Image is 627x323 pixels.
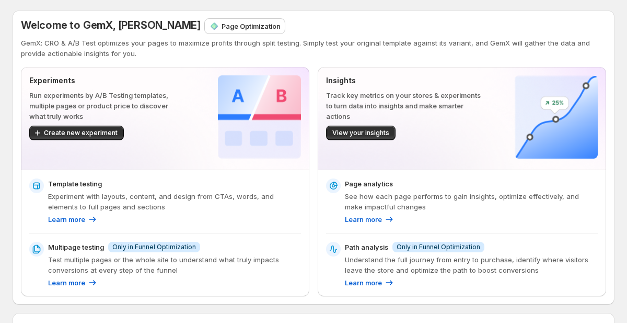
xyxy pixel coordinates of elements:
[332,129,389,137] span: View your insights
[515,75,598,159] img: Insights
[29,75,184,86] p: Experiments
[345,242,388,252] p: Path analysis
[345,191,598,212] p: See how each page performs to gain insights, optimize effectively, and make impactful changes
[21,38,606,59] p: GemX: CRO & A/B Test optimizes your pages to maximize profits through split testing. Simply test ...
[345,214,394,225] a: Learn more
[48,277,85,288] p: Learn more
[345,214,382,225] p: Learn more
[397,243,480,251] span: Only in Funnel Optimization
[21,19,201,31] span: Welcome to GemX, [PERSON_NAME]
[326,75,481,86] p: Insights
[209,21,219,31] img: Page Optimization
[222,21,281,31] p: Page Optimization
[218,75,301,159] img: Experiments
[112,243,196,251] span: Only in Funnel Optimization
[326,90,481,121] p: Track key metrics on your stores & experiments to turn data into insights and make smarter actions
[48,214,98,225] a: Learn more
[345,254,598,275] p: Understand the full journey from entry to purchase, identify where visitors leave the store and o...
[345,179,393,189] p: Page analytics
[48,179,102,189] p: Template testing
[48,191,301,212] p: Experiment with layouts, content, and design from CTAs, words, and elements to full pages and sec...
[48,242,104,252] p: Multipage testing
[29,126,124,140] button: Create new experiment
[326,126,396,140] button: View your insights
[48,214,85,225] p: Learn more
[345,277,382,288] p: Learn more
[29,90,184,121] p: Run experiments by A/B Testing templates, multiple pages or product price to discover what truly ...
[48,254,301,275] p: Test multiple pages or the whole site to understand what truly impacts conversions at every step ...
[48,277,98,288] a: Learn more
[345,277,394,288] a: Learn more
[44,129,118,137] span: Create new experiment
